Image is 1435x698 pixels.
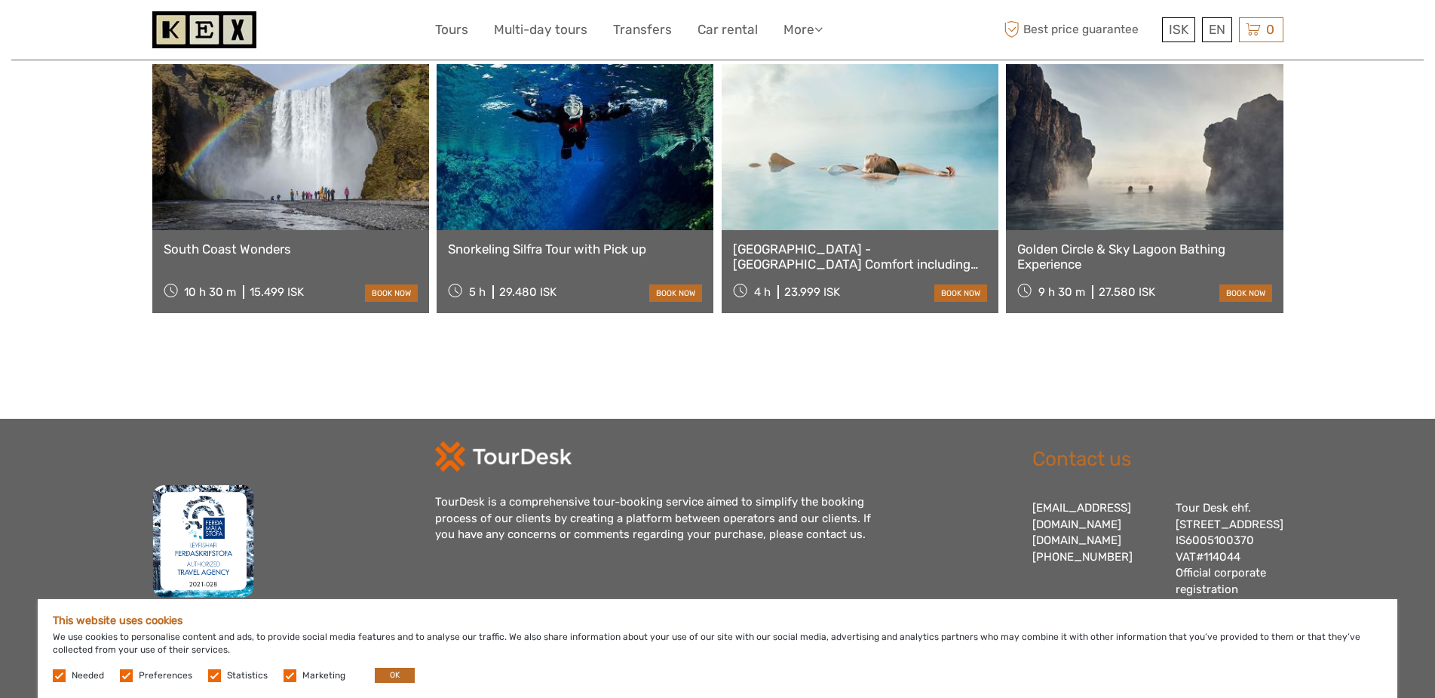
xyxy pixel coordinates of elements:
h5: This website uses cookies [53,614,1382,627]
div: 15.499 ISK [250,285,304,299]
div: TourDesk is a comprehensive tour-booking service aimed to simplify the booking process of our cli... [435,494,888,543]
label: Marketing [302,669,345,682]
a: More [783,19,823,41]
div: 27.580 ISK [1099,285,1155,299]
p: We're away right now. Please check back later! [21,26,170,38]
button: Open LiveChat chat widget [173,23,192,42]
a: Snorkeling Silfra Tour with Pick up [448,241,702,257]
span: 9 h 30 m [1038,285,1085,299]
img: 1261-44dab5bb-39f8-40da-b0c2-4d9fce00897c_logo_small.jpg [152,11,256,48]
a: book now [649,284,702,302]
a: [DOMAIN_NAME] [1032,533,1121,547]
div: We use cookies to personalise content and ads, to provide social media features and to analyse ou... [38,599,1397,698]
img: td-logo-white.png [435,441,572,472]
label: Needed [72,669,104,682]
a: South Coast Wonders [164,241,418,257]
div: [EMAIL_ADDRESS][DOMAIN_NAME] [PHONE_NUMBER] [1032,500,1161,598]
a: book now [1219,284,1272,302]
a: book now [934,284,987,302]
h2: Contact us [1032,447,1283,472]
a: book now [365,284,418,302]
span: ISK [1169,22,1188,37]
a: Official corporate registration [1176,566,1266,595]
a: Multi-day tours [494,19,587,41]
span: 5 h [469,285,486,299]
div: EN [1202,17,1232,42]
span: 10 h 30 m [184,285,236,299]
a: [GEOGRAPHIC_DATA] - [GEOGRAPHIC_DATA] Comfort including admission [733,241,987,272]
div: Tour Desk ehf. [STREET_ADDRESS] IS6005100370 VAT#114044 [1176,500,1283,598]
label: Statistics [227,669,268,682]
img: fms.png [152,484,255,598]
button: OK [375,668,415,683]
label: Preferences [139,669,192,682]
span: 0 [1264,22,1277,37]
a: Golden Circle & Sky Lagoon Bathing Experience [1017,241,1271,272]
a: Car rental [698,19,758,41]
a: Tours [435,19,468,41]
a: Transfers [613,19,672,41]
div: 29.480 ISK [499,285,557,299]
span: Best price guarantee [1001,17,1158,42]
div: 23.999 ISK [784,285,840,299]
span: 4 h [754,285,771,299]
